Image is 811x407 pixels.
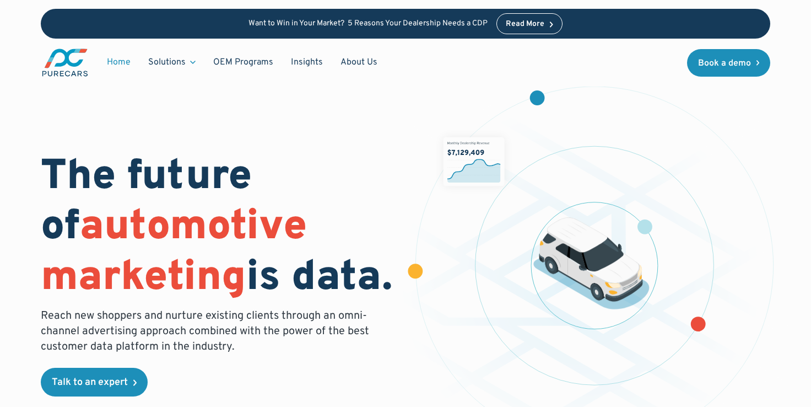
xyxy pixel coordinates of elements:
[332,52,386,73] a: About Us
[506,20,544,28] div: Read More
[139,52,204,73] div: Solutions
[533,217,650,309] img: illustration of a vehicle
[204,52,282,73] a: OEM Programs
[148,56,186,68] div: Solutions
[687,49,771,77] a: Book a demo
[52,378,128,388] div: Talk to an expert
[98,52,139,73] a: Home
[496,13,563,34] a: Read More
[282,52,332,73] a: Insights
[41,368,148,397] a: Talk to an expert
[41,201,307,304] span: automotive marketing
[41,47,89,78] img: purecars logo
[698,59,751,68] div: Book a demo
[248,19,488,29] p: Want to Win in Your Market? 5 Reasons Your Dealership Needs a CDP
[444,137,505,186] img: chart showing monthly dealership revenue of $7m
[41,308,376,355] p: Reach new shoppers and nurture existing clients through an omni-channel advertising approach comb...
[41,153,392,304] h1: The future of is data.
[41,47,89,78] a: main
